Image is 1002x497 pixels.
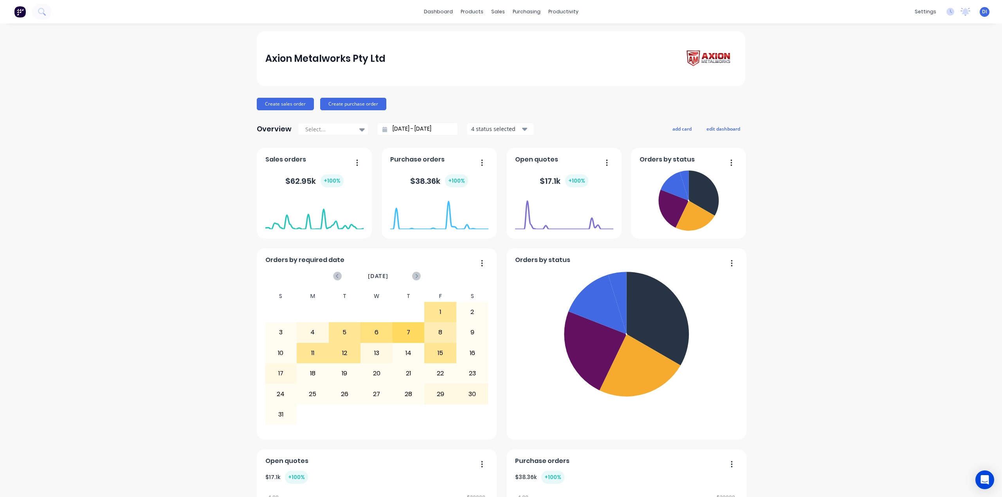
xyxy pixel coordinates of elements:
[393,384,424,404] div: 28
[640,155,695,164] span: Orders by status
[257,98,314,110] button: Create sales order
[425,364,456,383] div: 22
[265,323,297,342] div: 3
[457,302,488,322] div: 2
[515,471,564,484] div: $ 38.36k
[329,384,360,404] div: 26
[321,174,344,187] div: + 100 %
[265,155,306,164] span: Sales orders
[541,471,564,484] div: + 100 %
[911,6,940,18] div: settings
[471,125,521,133] div: 4 status selected
[982,8,987,15] span: DI
[297,364,328,383] div: 18
[265,291,297,302] div: S
[368,272,388,280] span: [DATE]
[329,364,360,383] div: 19
[515,155,558,164] span: Open quotes
[393,343,424,363] div: 14
[975,470,994,489] div: Open Intercom Messenger
[457,343,488,363] div: 16
[393,291,425,302] div: T
[297,384,328,404] div: 25
[265,51,386,66] div: Axion Metalworks Pty Ltd
[544,6,582,18] div: productivity
[456,291,488,302] div: S
[425,302,456,322] div: 1
[682,48,737,70] img: Axion Metalworks Pty Ltd
[257,121,292,137] div: Overview
[487,6,509,18] div: sales
[297,343,328,363] div: 11
[565,174,588,187] div: + 100 %
[265,364,297,383] div: 17
[329,323,360,342] div: 5
[393,323,424,342] div: 7
[360,291,393,302] div: W
[424,291,456,302] div: F
[457,323,488,342] div: 9
[420,6,457,18] a: dashboard
[361,384,392,404] div: 27
[425,384,456,404] div: 29
[515,456,569,466] span: Purchase orders
[390,155,445,164] span: Purchase orders
[410,174,468,187] div: $ 38.36k
[540,174,588,187] div: $ 17.1k
[265,456,308,466] span: Open quotes
[425,343,456,363] div: 15
[285,174,344,187] div: $ 62.95k
[320,98,386,110] button: Create purchase order
[297,323,328,342] div: 4
[393,364,424,383] div: 21
[457,384,488,404] div: 30
[361,364,392,383] div: 20
[467,123,533,135] button: 4 status selected
[329,291,361,302] div: T
[701,124,745,134] button: edit dashboard
[457,364,488,383] div: 23
[297,291,329,302] div: M
[667,124,697,134] button: add card
[285,471,308,484] div: + 100 %
[425,323,456,342] div: 8
[265,343,297,363] div: 10
[445,174,468,187] div: + 100 %
[265,405,297,424] div: 31
[14,6,26,18] img: Factory
[361,323,392,342] div: 6
[265,384,297,404] div: 24
[509,6,544,18] div: purchasing
[361,343,392,363] div: 13
[329,343,360,363] div: 12
[457,6,487,18] div: products
[265,471,308,484] div: $ 17.1k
